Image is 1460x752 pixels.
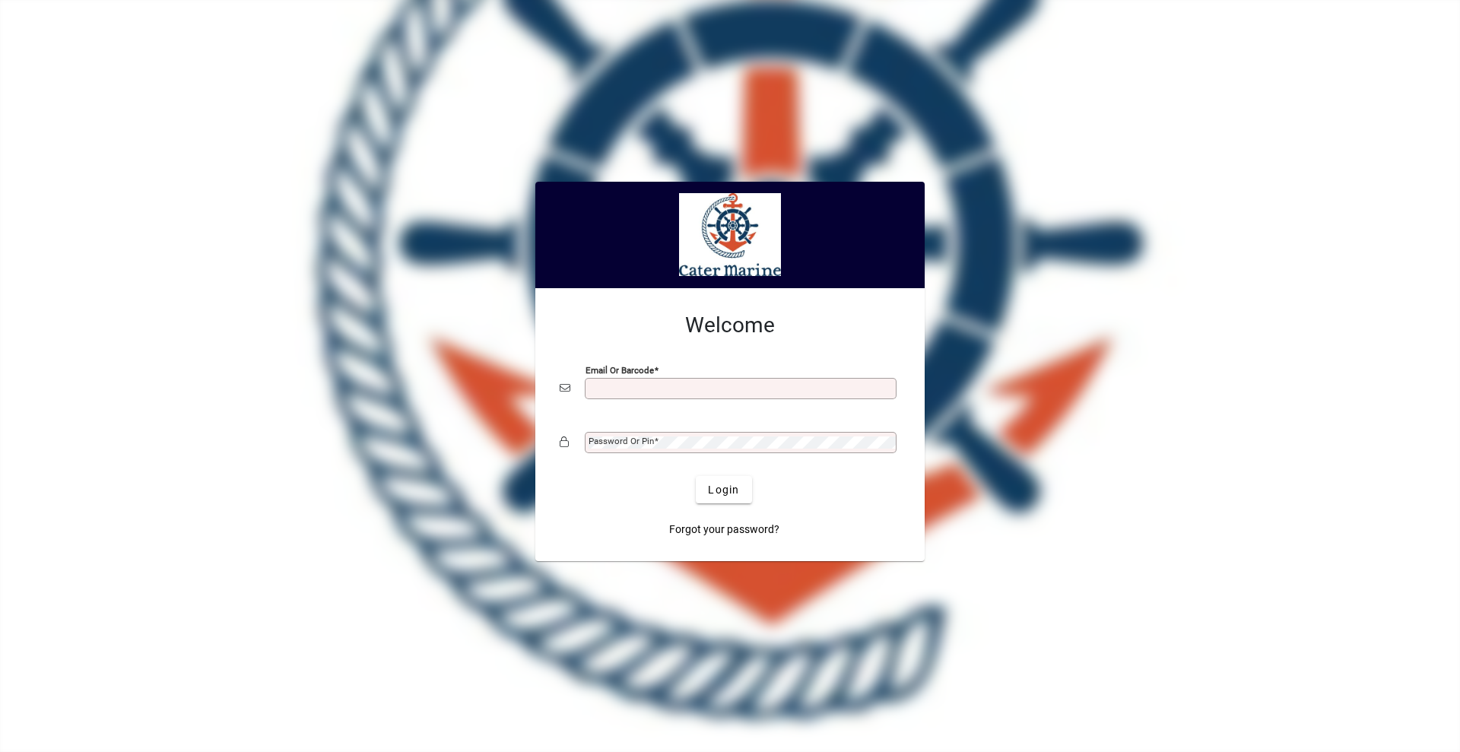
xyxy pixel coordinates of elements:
[560,313,900,338] h2: Welcome
[586,365,654,376] mat-label: Email or Barcode
[696,476,751,503] button: Login
[708,482,739,498] span: Login
[663,516,786,543] a: Forgot your password?
[589,436,654,446] mat-label: Password or Pin
[669,522,779,538] span: Forgot your password?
